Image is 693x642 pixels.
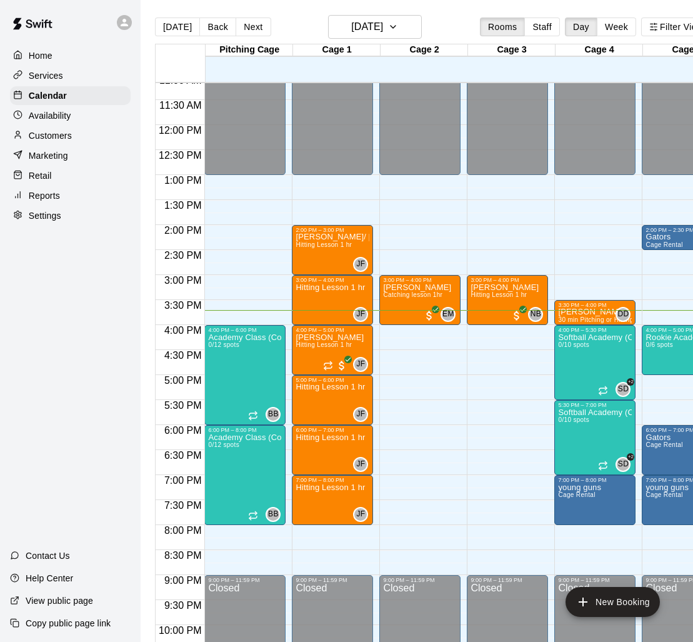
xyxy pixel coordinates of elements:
[208,577,282,583] div: 9:00 PM – 11:59 PM
[566,587,660,617] button: add
[480,18,525,36] button: Rooms
[10,206,131,225] a: Settings
[161,525,205,536] span: 8:00 PM
[383,577,457,583] div: 9:00 PM – 11:59 PM
[29,189,60,202] p: Reports
[161,175,205,186] span: 1:00 PM
[29,89,67,102] p: Calendar
[10,66,131,85] a: Services
[646,441,682,448] span: Cage Rental
[271,507,281,522] span: Bucket Bucket
[271,407,281,422] span: Bucket Bucket
[353,457,368,472] div: Joe Ferro
[10,86,131,105] a: Calendar
[617,308,629,321] span: DD
[292,475,373,525] div: 7:00 PM – 8:00 PM: Hitting Lesson 1 hr
[565,18,597,36] button: Day
[621,457,631,472] span: Sabrina Diaz & 2 others
[558,491,595,498] span: Cage Rental
[161,425,205,436] span: 6:00 PM
[554,325,636,400] div: 4:00 PM – 5:30 PM: Softball Academy (Copy)
[558,316,633,323] span: 30 min Pitching or Hitting
[356,358,365,371] span: JF
[10,166,131,185] div: Retail
[558,416,589,423] span: 0/10 spots filled
[208,441,239,448] span: 0/12 spots filled
[383,291,442,298] span: Catching lesson 1hr
[356,258,365,271] span: JF
[471,277,544,283] div: 3:00 PM – 4:00 PM
[353,407,368,422] div: Joe Ferro
[353,257,368,272] div: Joe Ferro
[248,411,258,421] span: Recurring event
[442,308,454,321] span: EM
[328,15,422,39] button: [DATE]
[292,325,373,375] div: 4:00 PM – 5:00 PM: Hitting Lesson 1 hr
[296,241,352,248] span: Hitting Lesson 1 hr
[554,300,636,325] div: 3:30 PM – 4:00 PM: Henry
[29,129,72,142] p: Customers
[208,327,282,333] div: 4:00 PM – 6:00 PM
[29,209,61,222] p: Settings
[161,600,205,611] span: 9:30 PM
[161,550,205,561] span: 8:30 PM
[161,300,205,311] span: 3:30 PM
[336,359,348,372] span: All customers have paid
[208,341,239,348] span: 0/12 spots filled
[296,341,352,348] span: Hitting Lesson 1 hr
[554,475,636,525] div: 7:00 PM – 8:00 PM: young guns
[471,291,527,298] span: Hitting Lesson 1 hr
[161,325,205,336] span: 4:00 PM
[292,425,373,475] div: 6:00 PM – 7:00 PM: Hitting Lesson 1 hr
[471,577,544,583] div: 9:00 PM – 11:59 PM
[292,375,373,425] div: 5:00 PM – 6:00 PM: Hitting Lesson 1 hr
[161,350,205,361] span: 4:30 PM
[423,309,436,322] span: All customers have paid
[26,572,73,584] p: Help Center
[292,275,373,325] div: 3:00 PM – 4:00 PM: Hitting Lesson 1 hr
[206,44,293,56] div: Pitching Cage
[268,408,279,421] span: BB
[266,507,281,522] div: Bucket Bucket
[26,617,111,629] p: Copy public page link
[358,307,368,322] span: Joe Ferro
[156,150,204,161] span: 12:30 PM
[621,307,631,322] span: Darin Downs
[358,457,368,472] span: Joe Ferro
[353,357,368,372] div: Joe Ferro
[621,382,631,397] span: Sabrina Diaz & 2 others
[598,461,608,471] span: Recurring event
[618,458,629,471] span: SD
[204,325,286,425] div: 4:00 PM – 6:00 PM: Academy Class (Copy)
[161,250,205,261] span: 2:30 PM
[161,375,205,386] span: 5:00 PM
[161,225,205,236] span: 2:00 PM
[558,402,632,408] div: 5:30 PM – 7:00 PM
[554,400,636,475] div: 5:30 PM – 7:00 PM: Softball Academy (Copy)
[323,361,333,371] span: Recurring event
[533,307,543,322] span: Nate Betances
[353,307,368,322] div: Joe Ferro
[379,275,461,325] div: 3:00 PM – 4:00 PM: Catching lesson 1hr
[558,577,632,583] div: 9:00 PM – 11:59 PM
[558,341,589,348] span: 0/10 spots filled
[383,277,457,283] div: 3:00 PM – 4:00 PM
[26,549,70,562] p: Contact Us
[10,126,131,145] div: Customers
[646,341,673,348] span: 0/6 spots filled
[156,625,204,636] span: 10:00 PM
[161,575,205,586] span: 9:00 PM
[29,49,52,62] p: Home
[351,18,383,36] h6: [DATE]
[558,302,632,308] div: 3:30 PM – 4:00 PM
[296,277,369,283] div: 3:00 PM – 4:00 PM
[598,386,608,396] span: Recurring event
[556,44,643,56] div: Cage 4
[10,146,131,165] div: Marketing
[29,109,71,122] p: Availability
[531,308,541,321] span: NB
[356,308,365,321] span: JF
[204,425,286,525] div: 6:00 PM – 8:00 PM: Academy Class (Copy)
